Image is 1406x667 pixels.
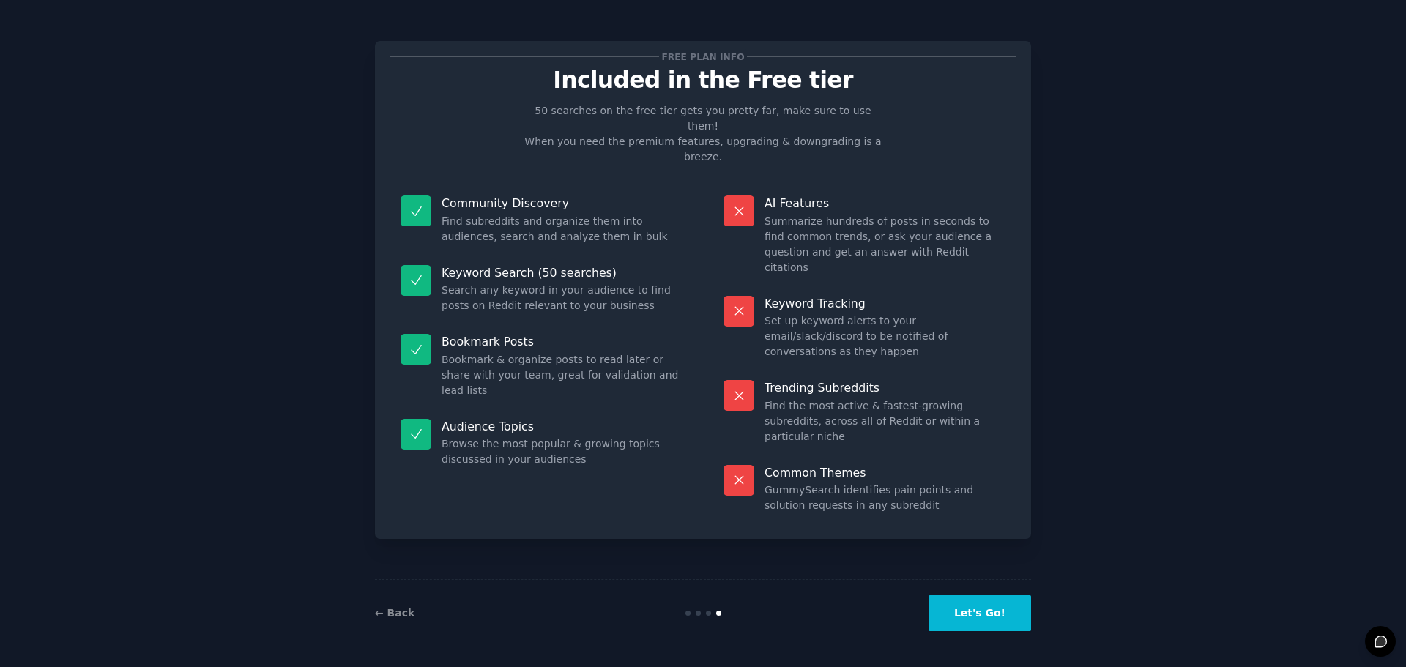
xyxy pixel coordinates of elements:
dd: GummySearch identifies pain points and solution requests in any subreddit [765,482,1005,513]
p: Community Discovery [442,195,682,211]
p: 50 searches on the free tier gets you pretty far, make sure to use them! When you need the premiu... [518,103,888,165]
a: ← Back [375,607,414,619]
p: Common Themes [765,465,1005,480]
dd: Find subreddits and organize them into audiences, search and analyze them in bulk [442,214,682,245]
p: Keyword Tracking [765,296,1005,311]
button: Let's Go! [929,595,1031,631]
p: Trending Subreddits [765,380,1005,395]
dd: Find the most active & fastest-growing subreddits, across all of Reddit or within a particular niche [765,398,1005,444]
span: Free plan info [659,49,747,64]
p: Audience Topics [442,419,682,434]
p: AI Features [765,195,1005,211]
dd: Set up keyword alerts to your email/slack/discord to be notified of conversations as they happen [765,313,1005,359]
dd: Browse the most popular & growing topics discussed in your audiences [442,436,682,467]
dd: Bookmark & organize posts to read later or share with your team, great for validation and lead lists [442,352,682,398]
p: Bookmark Posts [442,334,682,349]
p: Keyword Search (50 searches) [442,265,682,280]
p: Included in the Free tier [390,67,1016,93]
dd: Search any keyword in your audience to find posts on Reddit relevant to your business [442,283,682,313]
dd: Summarize hundreds of posts in seconds to find common trends, or ask your audience a question and... [765,214,1005,275]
